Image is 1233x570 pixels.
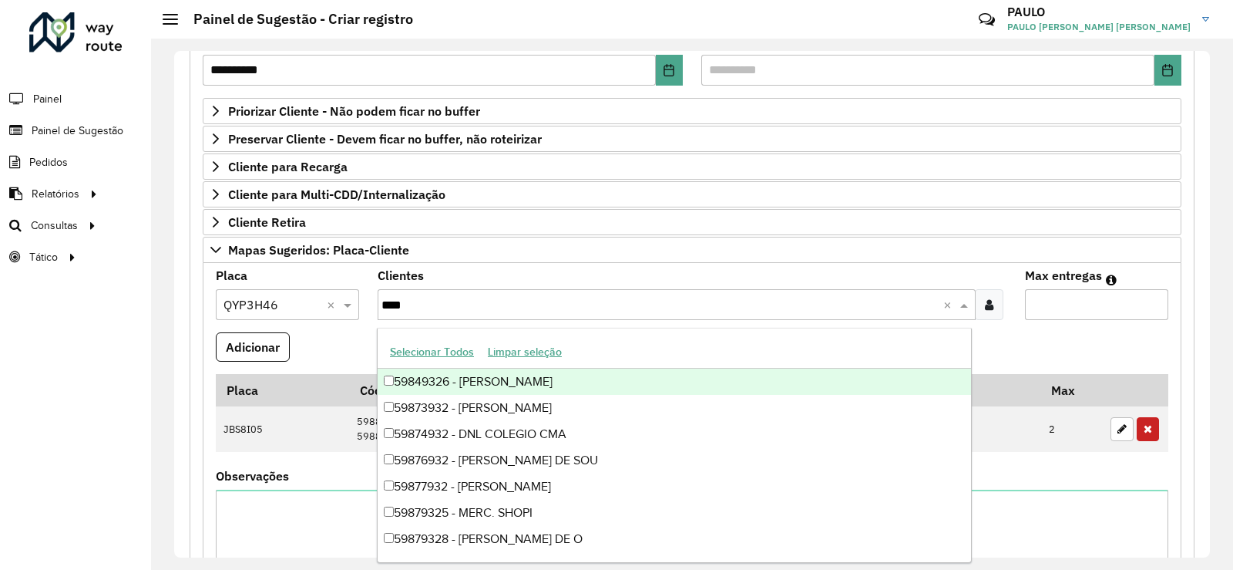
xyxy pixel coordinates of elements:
ng-dropdown-panel: Options list [377,328,972,563]
button: Adicionar [216,332,290,362]
label: Placa [216,266,247,285]
span: Clear all [327,295,340,314]
div: 59874932 - DNL COLEGIO CMA [378,421,971,447]
span: Painel de Sugestão [32,123,123,139]
div: 59879328 - [PERSON_NAME] DE O [378,526,971,552]
a: Priorizar Cliente - Não podem ficar no buffer [203,98,1181,124]
td: JBS8I05 [216,406,349,452]
span: Tático [29,249,58,265]
th: Placa [216,374,349,406]
label: Max entregas [1025,266,1102,285]
h3: PAULO [1007,5,1191,19]
div: 59876932 - [PERSON_NAME] DE SOU [378,447,971,474]
div: 59873932 - [PERSON_NAME] [378,395,971,421]
label: Clientes [378,266,424,285]
div: 59849326 - [PERSON_NAME] [378,369,971,395]
span: Cliente Retira [228,216,306,228]
h2: Painel de Sugestão - Criar registro [178,11,413,28]
span: Clear all [943,295,956,314]
span: Preservar Cliente - Devem ficar no buffer, não roteirizar [228,133,542,145]
div: 59879325 - MERC. SHOPI [378,500,971,526]
a: Cliente Retira [203,209,1181,235]
td: 2 [1041,406,1103,452]
em: Máximo de clientes que serão colocados na mesma rota com os clientes informados [1106,274,1117,286]
span: Consultas [31,218,78,234]
span: Pedidos [29,154,68,170]
label: Observações [216,467,289,485]
span: Cliente para Multi-CDD/Internalização [228,188,445,201]
th: Max [1041,374,1103,406]
td: 59886062 59888361 [349,406,719,452]
a: Cliente para Multi-CDD/Internalização [203,181,1181,207]
span: Priorizar Cliente - Não podem ficar no buffer [228,105,480,117]
span: Relatórios [32,186,79,202]
a: Cliente para Recarga [203,153,1181,180]
a: Mapas Sugeridos: Placa-Cliente [203,237,1181,263]
th: Código Cliente [349,374,719,406]
div: 59877932 - [PERSON_NAME] [378,474,971,500]
button: Selecionar Todos [383,340,481,364]
a: Contato Rápido [970,3,1003,36]
button: Choose Date [1154,55,1181,86]
a: Preservar Cliente - Devem ficar no buffer, não roteirizar [203,126,1181,152]
button: Limpar seleção [481,340,569,364]
span: Mapas Sugeridos: Placa-Cliente [228,244,409,256]
span: Painel [33,91,62,107]
span: Cliente para Recarga [228,160,348,173]
span: PAULO [PERSON_NAME] [PERSON_NAME] [1007,20,1191,34]
button: Choose Date [656,55,683,86]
